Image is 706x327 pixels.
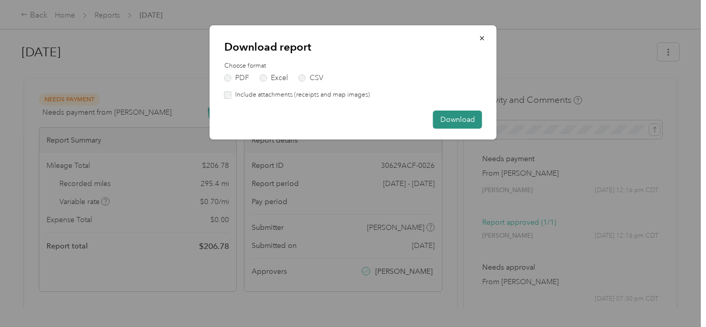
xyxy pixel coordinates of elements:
iframe: Everlance-gr Chat Button Frame [648,269,706,327]
label: Choose format [224,61,482,71]
label: CSV [299,74,324,82]
p: Download report [224,40,482,54]
label: Include attachments (receipts and map images) [232,90,370,100]
label: PDF [224,74,249,82]
label: Excel [260,74,288,82]
button: Download [433,111,482,129]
